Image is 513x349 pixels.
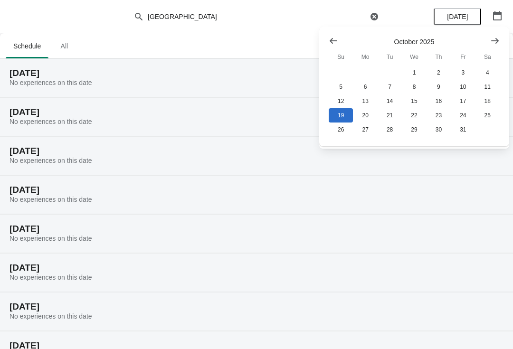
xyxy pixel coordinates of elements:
[402,108,426,123] button: Wednesday October 22 2025
[9,235,92,242] span: No experiences on this date
[9,196,92,203] span: No experiences on this date
[353,123,377,137] button: Monday October 27 2025
[353,80,377,94] button: Monday October 6 2025
[325,32,342,49] button: Show previous month, September 2025
[9,302,503,311] h2: [DATE]
[370,12,379,21] button: Clear
[475,48,500,66] th: Saturday
[427,80,451,94] button: Thursday October 9 2025
[329,123,353,137] button: Sunday October 26 2025
[52,38,76,55] span: All
[9,146,503,156] h2: [DATE]
[9,157,92,164] span: No experiences on this date
[475,80,500,94] button: Saturday October 11 2025
[451,123,475,137] button: Friday October 31 2025
[378,108,402,123] button: Tuesday October 21 2025
[451,48,475,66] th: Friday
[427,66,451,80] button: Thursday October 2 2025
[378,80,402,94] button: Tuesday October 7 2025
[6,38,48,55] span: Schedule
[402,48,426,66] th: Wednesday
[329,94,353,108] button: Sunday October 12 2025
[402,94,426,108] button: Wednesday October 15 2025
[9,263,503,273] h2: [DATE]
[451,94,475,108] button: Friday October 17 2025
[427,48,451,66] th: Thursday
[402,123,426,137] button: Wednesday October 29 2025
[329,108,353,123] button: Sunday October 19 2025
[427,94,451,108] button: Thursday October 16 2025
[475,66,500,80] button: Saturday October 4 2025
[451,108,475,123] button: Friday October 24 2025
[475,108,500,123] button: Saturday October 25 2025
[9,68,503,78] h2: [DATE]
[427,108,451,123] button: Thursday October 23 2025
[451,66,475,80] button: Friday October 3 2025
[9,107,503,117] h2: [DATE]
[9,274,92,281] span: No experiences on this date
[447,13,468,20] span: [DATE]
[329,80,353,94] button: Sunday October 5 2025
[486,32,503,49] button: Show next month, November 2025
[9,79,92,86] span: No experiences on this date
[427,123,451,137] button: Thursday October 30 2025
[378,48,402,66] th: Tuesday
[434,8,481,25] button: [DATE]
[402,80,426,94] button: Wednesday October 8 2025
[378,94,402,108] button: Tuesday October 14 2025
[9,224,503,234] h2: [DATE]
[9,185,503,195] h2: [DATE]
[451,80,475,94] button: Friday October 10 2025
[353,108,377,123] button: Monday October 20 2025
[9,118,92,125] span: No experiences on this date
[353,94,377,108] button: Monday October 13 2025
[378,123,402,137] button: Tuesday October 28 2025
[147,8,368,25] input: Search
[9,312,92,320] span: No experiences on this date
[475,94,500,108] button: Saturday October 18 2025
[402,66,426,80] button: Wednesday October 1 2025
[353,48,377,66] th: Monday
[329,48,353,66] th: Sunday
